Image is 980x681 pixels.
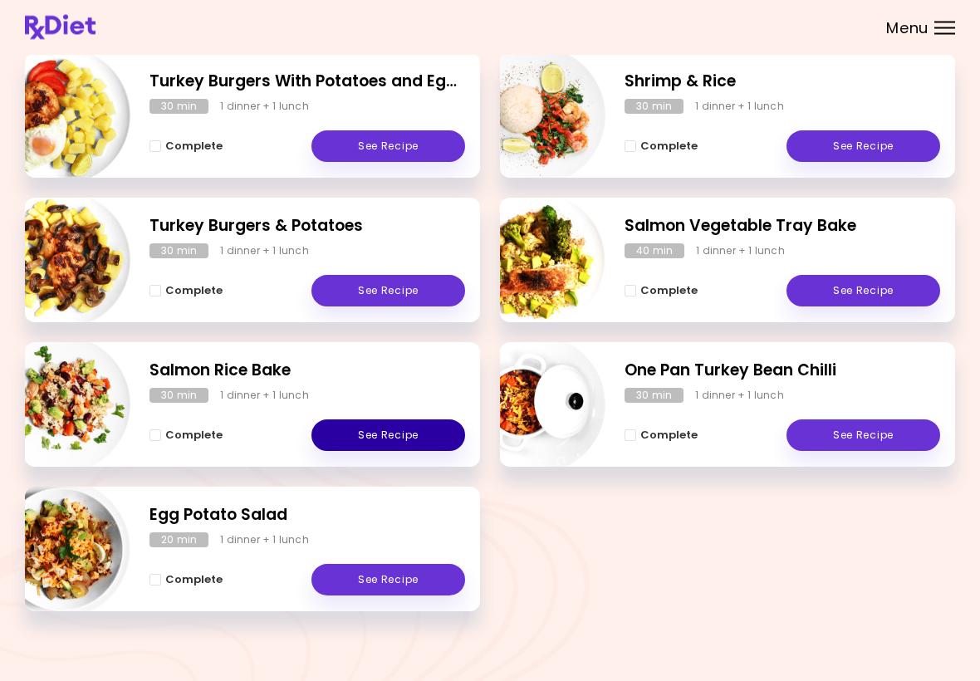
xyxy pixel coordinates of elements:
button: Complete - Turkey Burgers & Potatoes [149,282,223,301]
div: 1 dinner + 1 lunch [696,244,785,259]
a: See Recipe - Shrimp & Rice [786,131,940,163]
button: Complete - Salmon Rice Bake [149,426,223,446]
button: Complete - Egg Potato Salad [149,571,223,590]
button: Complete - Shrimp & Rice [625,137,698,157]
div: 1 dinner + 1 lunch [695,100,784,115]
h2: Salmon Rice Bake [149,360,465,384]
div: 1 dinner + 1 lunch [220,100,309,115]
a: See Recipe - Salmon Rice Bake [311,420,465,452]
span: Complete [165,574,223,587]
div: 30 min [149,389,208,404]
button: Complete - One Pan Turkey Bean Chilli [625,426,698,446]
img: Info - Shrimp & Rice [468,47,605,185]
img: RxDiet [25,15,96,40]
a: See Recipe - One Pan Turkey Bean Chilli [786,420,940,452]
a: See Recipe - Turkey Burgers & Potatoes [311,276,465,307]
h2: Salmon Vegetable Tray Bake [625,215,940,239]
a: See Recipe - Turkey Burgers With Potatoes and Eggs [311,131,465,163]
div: 40 min [625,244,684,259]
span: Complete [165,285,223,298]
h2: Shrimp & Rice [625,71,940,95]
h2: Egg Potato Salad [149,504,465,528]
span: Complete [640,429,698,443]
span: Complete [640,140,698,154]
h2: One Pan Turkey Bean Chilli [625,360,940,384]
a: See Recipe - Salmon Vegetable Tray Bake [786,276,940,307]
div: 30 min [149,100,208,115]
h2: Turkey Burgers With Potatoes and Eggs [149,71,465,95]
div: 20 min [149,533,208,548]
img: Info - Salmon Vegetable Tray Bake [468,192,605,330]
div: 30 min [625,389,684,404]
span: Complete [165,140,223,154]
a: See Recipe - Egg Potato Salad [311,565,465,596]
div: 30 min [625,100,684,115]
div: 1 dinner + 1 lunch [220,533,309,548]
button: Complete - Salmon Vegetable Tray Bake [625,282,698,301]
div: 30 min [149,244,208,259]
span: Menu [886,21,929,36]
h2: Turkey Burgers & Potatoes [149,215,465,239]
img: Info - One Pan Turkey Bean Chilli [468,336,605,474]
button: Complete - Turkey Burgers With Potatoes and Eggs [149,137,223,157]
div: 1 dinner + 1 lunch [220,389,309,404]
span: Complete [640,285,698,298]
div: 1 dinner + 1 lunch [220,244,309,259]
span: Complete [165,429,223,443]
div: 1 dinner + 1 lunch [695,389,784,404]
